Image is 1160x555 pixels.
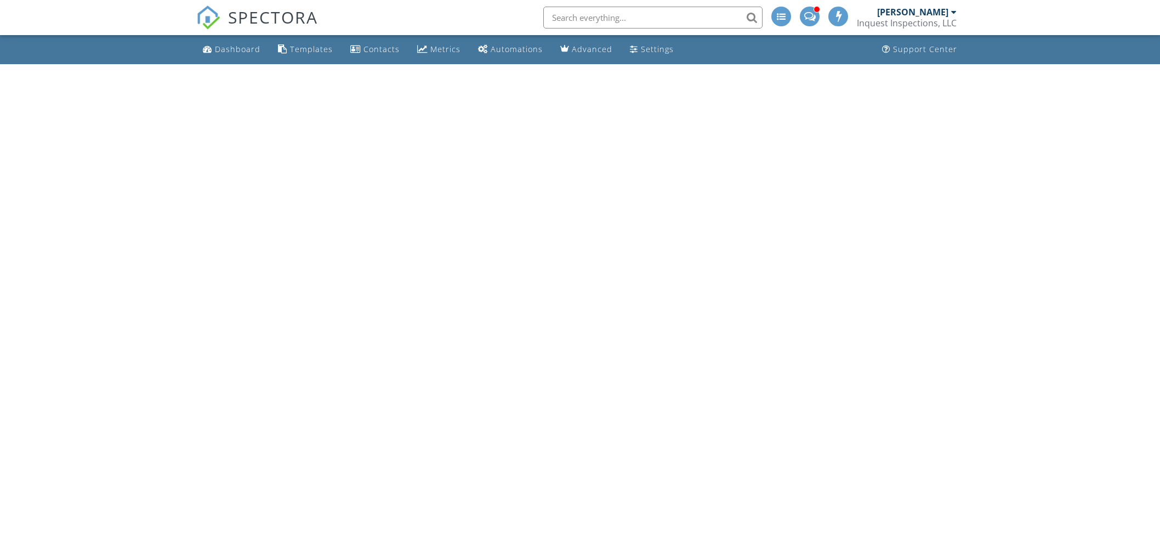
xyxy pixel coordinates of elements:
[641,44,674,54] div: Settings
[198,39,265,60] a: Dashboard
[878,39,962,60] a: Support Center
[363,44,400,54] div: Contacts
[196,5,220,30] img: The Best Home Inspection Software - Spectora
[543,7,763,29] input: Search everything...
[877,7,948,18] div: [PERSON_NAME]
[556,39,617,60] a: Advanced
[274,39,337,60] a: Templates
[196,15,318,38] a: SPECTORA
[430,44,460,54] div: Metrics
[290,44,333,54] div: Templates
[572,44,612,54] div: Advanced
[413,39,465,60] a: Metrics
[228,5,318,29] span: SPECTORA
[893,44,957,54] div: Support Center
[215,44,260,54] div: Dashboard
[857,18,957,29] div: Inquest Inspections, LLC
[491,44,543,54] div: Automations
[346,39,404,60] a: Contacts
[474,39,547,60] a: Automations (Advanced)
[626,39,678,60] a: Settings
